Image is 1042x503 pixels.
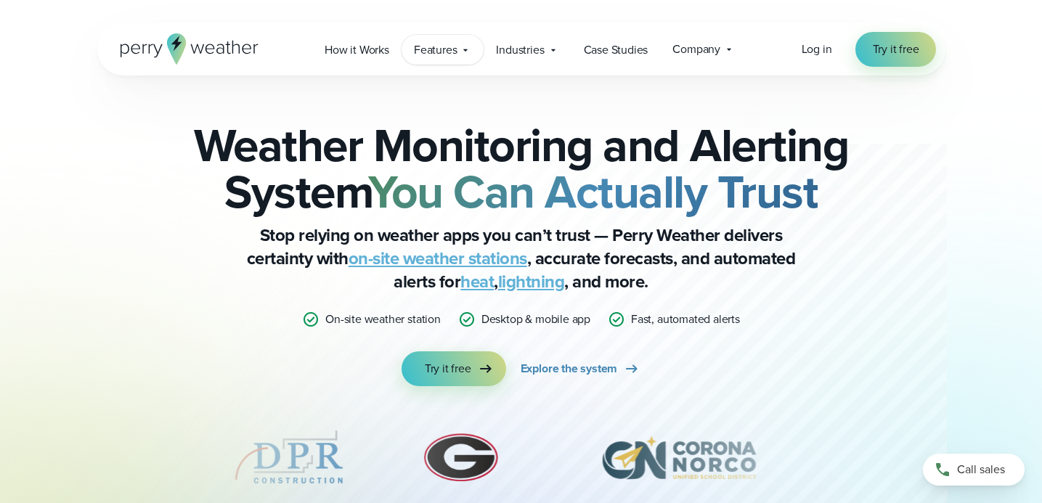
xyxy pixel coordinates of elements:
a: heat [460,269,494,295]
a: Try it free [855,32,937,67]
a: on-site weather stations [349,245,527,271]
img: DPR-Construction.svg [231,421,347,494]
span: Case Studies [584,41,648,59]
span: Try it free [873,41,919,58]
p: Stop relying on weather apps you can’t trust — Perry Weather delivers certainty with , accurate f... [231,224,812,293]
a: How it Works [312,35,402,65]
a: Call sales [923,454,1025,486]
a: lightning [498,269,565,295]
span: Log in [802,41,832,57]
span: Industries [496,41,544,59]
span: How it Works [325,41,389,59]
a: Log in [802,41,832,58]
span: Explore the system [521,360,618,377]
span: Company [672,41,720,58]
span: Features [414,41,457,59]
p: On-site weather station [325,311,441,328]
div: 6 of 12 [417,421,506,494]
div: 5 of 12 [231,421,347,494]
span: Call sales [957,461,1005,478]
div: 7 of 12 [576,421,782,494]
a: Case Studies [571,35,661,65]
a: Explore the system [521,351,641,386]
span: Try it free [425,360,471,377]
img: Corona-Norco-Unified-School-District.svg [576,421,782,494]
a: Try it free [402,351,506,386]
p: Fast, automated alerts [631,311,740,328]
h2: Weather Monitoring and Alerting System [170,122,873,215]
img: University-of-Georgia.svg [417,421,506,494]
strong: You Can Actually Trust [368,158,818,226]
div: slideshow [170,421,873,501]
p: Desktop & mobile app [481,311,590,328]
